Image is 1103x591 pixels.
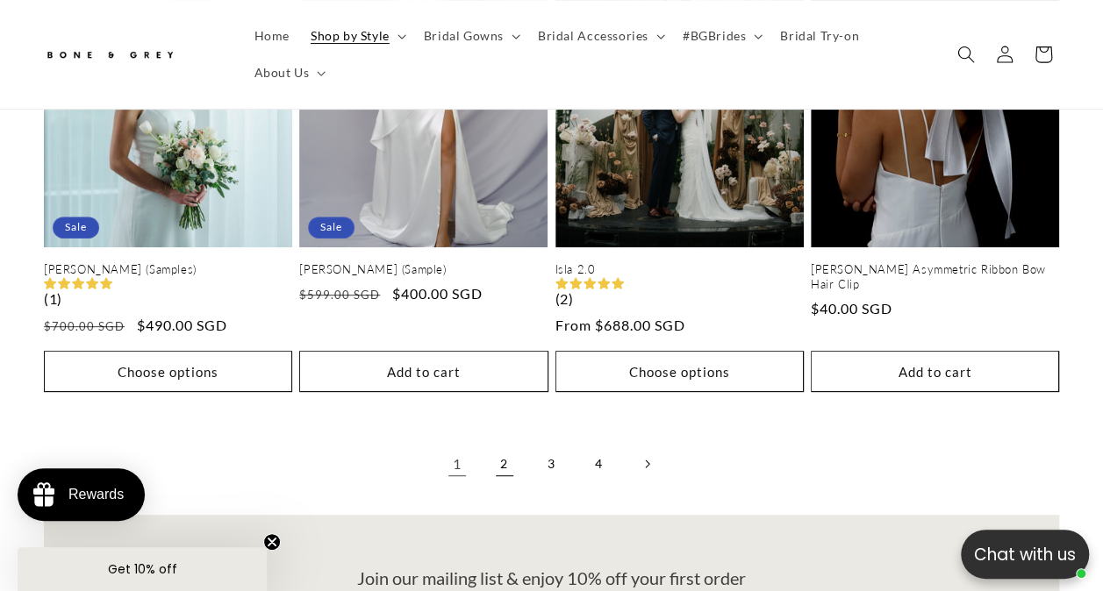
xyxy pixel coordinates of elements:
a: Page 3 [533,445,571,483]
a: Next page [627,445,666,483]
summary: #BGBrides [672,18,770,54]
button: Choose options [44,351,292,392]
div: Get 10% offClose teaser [18,547,267,591]
summary: Shop by Style [300,18,413,54]
button: Add to cart [811,351,1059,392]
a: Page 2 [485,445,524,483]
summary: Search [947,35,985,74]
span: Shop by Style [311,28,390,44]
a: Isla 2.0 [555,262,804,277]
span: #BGBrides [683,28,746,44]
a: [PERSON_NAME] Asymmetric Ribbon Bow Hair Clip [811,262,1059,292]
a: Page 4 [580,445,619,483]
div: Rewards [68,487,124,502]
button: Add to cart [299,351,548,392]
summary: About Us [244,54,333,91]
a: Bone and Grey Bridal [38,33,226,75]
button: Close teaser [263,533,281,551]
a: [PERSON_NAME] (Samples) [44,262,292,277]
button: Choose options [555,351,804,392]
a: Page 1 [438,445,476,483]
summary: Bridal Accessories [527,18,672,54]
button: Open chatbox [961,530,1089,579]
p: Chat with us [961,542,1089,567]
nav: Pagination [44,445,1059,483]
span: Bridal Accessories [538,28,648,44]
span: Join our mailing list & enjoy 10% off your first order [357,567,746,588]
span: About Us [254,65,310,81]
a: Home [244,18,300,54]
span: Get 10% off [108,560,177,578]
summary: Bridal Gowns [413,18,527,54]
a: Bridal Try-on [770,18,870,54]
span: Bridal Try-on [780,28,859,44]
img: Bone and Grey Bridal [44,40,175,69]
span: Home [254,28,290,44]
a: [PERSON_NAME] (Sample) [299,262,548,277]
span: Bridal Gowns [424,28,504,44]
